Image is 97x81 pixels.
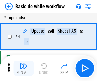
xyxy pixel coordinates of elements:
img: Skip [60,62,68,70]
img: Back [5,3,13,10]
button: Run All [13,61,34,76]
img: Settings menu [84,3,92,10]
span: # 4 [15,34,20,39]
img: Support [76,4,81,9]
img: Run All [20,62,27,70]
img: Main button [80,63,90,73]
div: Run All [17,71,31,75]
button: Skip [54,61,74,76]
div: Sheet1!A5 [57,28,77,35]
div: 5 [24,38,29,45]
div: Update [30,28,45,35]
div: cell [48,29,54,34]
div: Basic do while workflow [15,4,65,10]
span: open.xlsx [9,15,26,20]
div: to [80,29,83,34]
div: Skip [60,71,68,75]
